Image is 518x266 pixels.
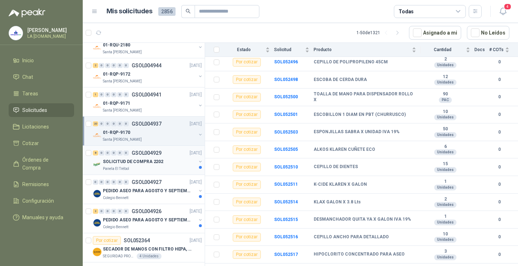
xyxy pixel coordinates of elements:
[421,43,474,57] th: Cantidad
[103,108,142,113] p: Santa [PERSON_NAME]
[489,234,509,240] b: 0
[123,121,129,126] div: 0
[93,131,101,140] img: Company Logo
[190,237,202,244] p: [DATE]
[489,47,504,52] span: # COTs
[434,220,456,225] div: Unidades
[132,92,162,97] p: GSOL004941
[123,180,129,185] div: 0
[274,164,298,170] a: SOL052510
[99,63,104,68] div: 0
[93,102,101,111] img: Company Logo
[117,209,123,214] div: 0
[489,199,509,206] b: 0
[274,234,298,239] b: SOL052516
[93,92,98,97] div: 1
[9,54,74,67] a: Inicio
[434,185,456,190] div: Unidades
[489,181,509,188] b: 0
[105,63,110,68] div: 0
[489,94,509,100] b: 0
[496,5,509,18] button: 4
[132,150,162,155] p: GSOL004929
[489,216,509,223] b: 0
[9,177,74,191] a: Remisiones
[274,147,298,152] a: SOL052505
[421,197,470,202] b: 2
[434,132,456,138] div: Unidades
[274,252,298,257] a: SOL052517
[274,112,298,117] a: SOL052501
[421,126,470,132] b: 50
[314,59,388,65] b: CEPILLO DE POLIPROPILENO 45CM
[137,253,162,259] div: 4 Unidades
[9,87,74,100] a: Tareas
[103,246,192,253] p: SECADOR DE MANOS CON FILTRO HEPA, SECADO RAPIDO
[421,57,470,62] b: 2
[93,236,121,245] div: Por cotizar
[105,150,110,155] div: 0
[356,27,403,39] div: 1 - 50 de 1321
[233,215,261,224] div: Por cotizar
[314,252,405,257] b: HIPOCLORITO CONCENTRADO PARA ASEO
[434,80,456,85] div: Unidades
[434,62,456,68] div: Unidades
[123,92,129,97] div: 0
[233,93,261,102] div: Por cotizar
[22,57,34,64] span: Inicio
[132,121,162,126] p: GSOL004937
[105,180,110,185] div: 0
[421,214,470,220] b: 1
[489,251,509,258] b: 0
[105,92,110,97] div: 0
[93,121,98,126] div: 20
[117,121,123,126] div: 0
[233,128,261,136] div: Por cotizar
[274,94,298,99] a: SOL052500
[132,63,162,68] p: GSOL004944
[111,121,117,126] div: 0
[103,137,142,143] p: Santa [PERSON_NAME]
[103,158,163,165] p: SOLICITUD DE COMPRA 2202
[93,149,203,172] a: 8 0 0 0 0 0 GSOL004929[DATE] Company LogoSOLICITUD DE COMPRA 2202Panela El Trébol
[439,97,452,103] div: PAC
[421,74,470,80] b: 12
[434,237,456,243] div: Unidades
[103,71,130,78] p: 01-RQP-9172
[421,161,470,167] b: 15
[314,182,367,188] b: K-CIDE KLAREN X GALON
[274,43,314,57] th: Solicitud
[190,179,202,186] p: [DATE]
[22,156,67,172] span: Órdenes de Compra
[111,150,117,155] div: 0
[274,47,304,52] span: Solicitud
[274,199,298,204] a: SOL052514
[99,92,104,97] div: 0
[93,90,203,113] a: 1 0 0 0 0 0 GSOL004941[DATE] Company Logo01-RQP-9171Santa [PERSON_NAME]
[314,147,375,153] b: ALKOS KLAREN CUÑETE ECO
[93,150,98,155] div: 8
[489,43,518,57] th: # COTs
[9,103,74,117] a: Solicitudes
[117,63,123,68] div: 0
[233,233,261,242] div: Por cotizar
[421,47,464,52] span: Cantidad
[103,188,192,194] p: PEDIDO ASEO PARA AGOSTO Y SEPTIEMBRE 2
[186,9,191,14] span: search
[190,62,202,69] p: [DATE]
[93,63,98,68] div: 2
[9,120,74,134] a: Licitaciones
[274,217,298,222] b: SOL052515
[274,182,298,187] a: SOL052511
[117,180,123,185] div: 0
[103,224,128,230] p: Colegio Bennett
[105,121,110,126] div: 0
[93,189,101,198] img: Company Logo
[93,32,203,55] a: 1 0 0 0 0 0 GSOL004949[DATE] Company Logo01-RQU-2180Santa [PERSON_NAME]
[22,106,47,114] span: Solicitudes
[434,114,456,120] div: Unidades
[103,49,142,55] p: Santa [PERSON_NAME]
